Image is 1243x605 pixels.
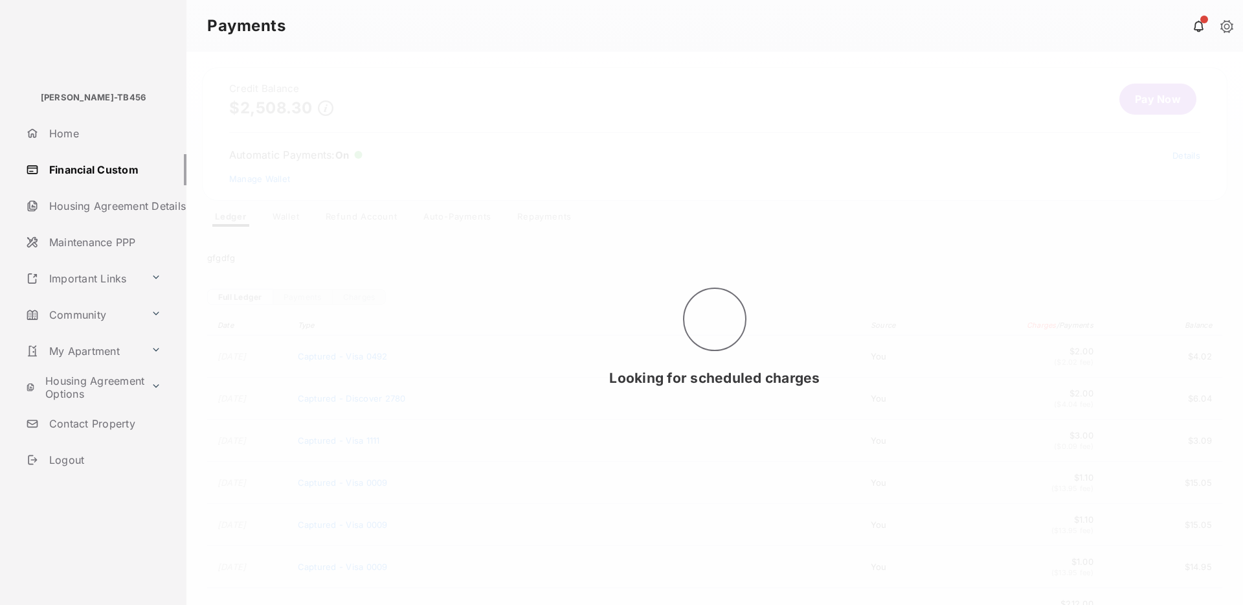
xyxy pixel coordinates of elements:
p: [PERSON_NAME]-TB456 [41,91,146,104]
a: Housing Agreement Options [21,372,146,403]
strong: Payments [207,18,286,34]
a: Important Links [21,263,146,294]
a: Contact Property [21,408,186,439]
a: Home [21,118,186,149]
a: Logout [21,444,186,475]
a: My Apartment [21,336,146,367]
a: Financial Custom [21,154,186,185]
a: Housing Agreement Details [21,190,186,222]
a: Maintenance PPP [21,227,186,258]
span: Looking for scheduled charges [609,370,820,386]
a: Community [21,299,146,330]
